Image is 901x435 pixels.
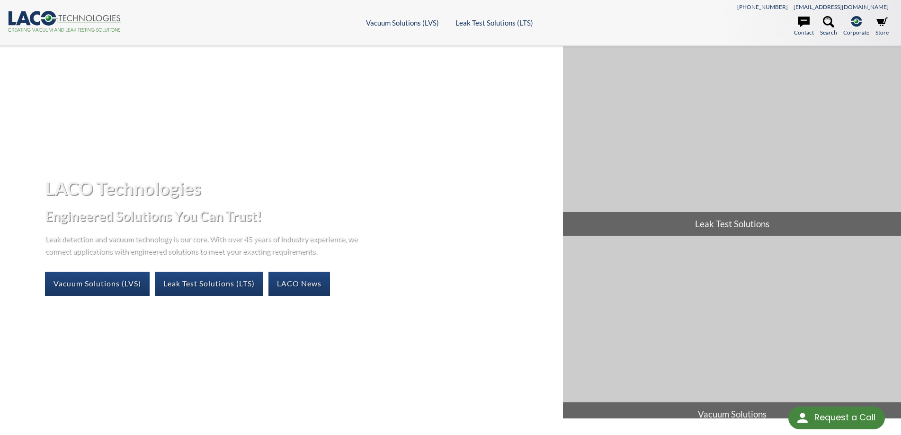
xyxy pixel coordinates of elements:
[366,18,439,27] a: Vacuum Solutions (LVS)
[45,232,362,257] p: Leak detection and vacuum technology is our core. With over 45 years of industry experience, we c...
[875,16,889,37] a: Store
[45,177,555,200] h1: LACO Technologies
[155,272,263,295] a: Leak Test Solutions (LTS)
[737,3,788,10] a: [PHONE_NUMBER]
[794,3,889,10] a: [EMAIL_ADDRESS][DOMAIN_NAME]
[563,402,901,426] span: Vacuum Solutions
[455,18,533,27] a: Leak Test Solutions (LTS)
[795,410,810,426] img: round button
[843,28,869,37] span: Corporate
[45,272,150,295] a: Vacuum Solutions (LVS)
[268,272,330,295] a: LACO News
[45,207,555,225] h2: Engineered Solutions You Can Trust!
[563,212,901,236] span: Leak Test Solutions
[814,407,875,428] div: Request a Call
[788,407,885,429] div: Request a Call
[794,16,814,37] a: Contact
[563,236,901,426] a: Vacuum Solutions
[563,46,901,236] a: Leak Test Solutions
[820,16,837,37] a: Search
